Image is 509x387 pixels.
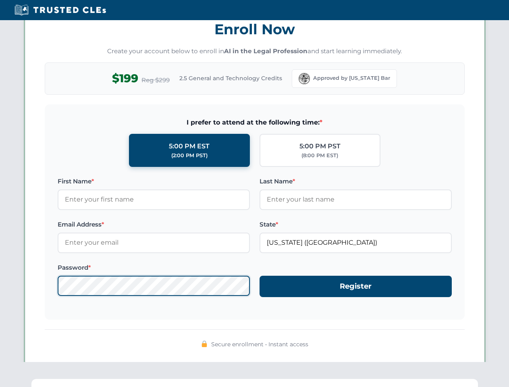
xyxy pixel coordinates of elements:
[58,220,250,229] label: Email Address
[260,177,452,186] label: Last Name
[179,74,282,83] span: 2.5 General and Technology Credits
[260,233,452,253] input: Florida (FL)
[171,152,208,160] div: (2:00 PM PST)
[58,177,250,186] label: First Name
[260,189,452,210] input: Enter your last name
[313,74,390,82] span: Approved by [US_STATE] Bar
[58,117,452,128] span: I prefer to attend at the following time:
[141,75,170,85] span: Reg $299
[112,69,138,87] span: $199
[260,276,452,297] button: Register
[58,263,250,273] label: Password
[211,340,308,349] span: Secure enrollment • Instant access
[301,152,338,160] div: (8:00 PM EST)
[12,4,108,16] img: Trusted CLEs
[299,73,310,84] img: Florida Bar
[201,341,208,347] img: 🔒
[169,141,210,152] div: 5:00 PM EST
[58,189,250,210] input: Enter your first name
[58,233,250,253] input: Enter your email
[299,141,341,152] div: 5:00 PM PST
[45,17,465,42] h3: Enroll Now
[260,220,452,229] label: State
[45,47,465,56] p: Create your account below to enroll in and start learning immediately.
[224,47,307,55] strong: AI in the Legal Profession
